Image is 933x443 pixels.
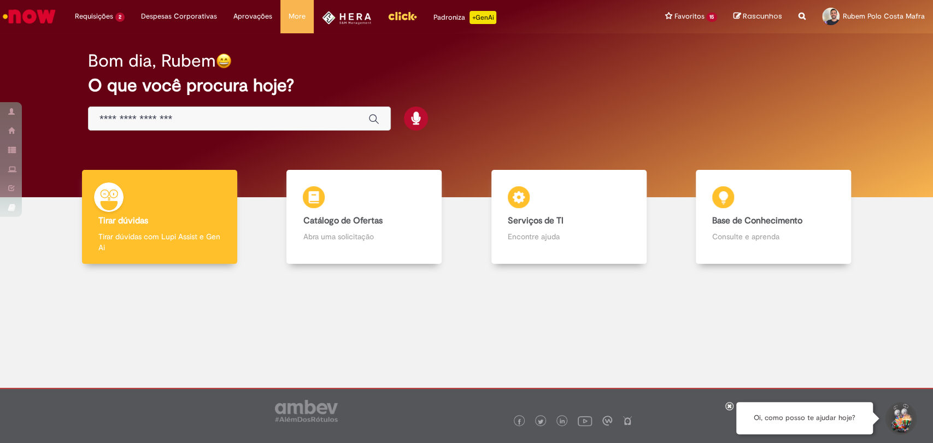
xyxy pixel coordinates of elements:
img: logo_footer_twitter.png [538,419,543,424]
b: Base de Conhecimento [712,215,802,226]
b: Serviços de TI [508,215,564,226]
span: 2 [115,13,125,22]
img: logo_footer_naosei.png [623,416,632,426]
img: HeraLogo.png [322,11,372,25]
span: 15 [706,13,717,22]
img: ServiceNow [1,5,57,27]
span: Rubem Polo Costa Mafra [843,11,925,21]
p: Encontre ajuda [508,231,630,242]
h2: O que você procura hoje? [88,76,845,95]
span: Despesas Corporativas [141,11,217,22]
img: logo_footer_facebook.png [517,419,522,424]
a: Rascunhos [734,11,782,22]
img: logo_footer_linkedin.png [560,418,565,425]
img: logo_footer_youtube.png [578,414,592,428]
h2: Bom dia, Rubem [88,51,216,70]
div: Padroniza [433,11,496,24]
img: logo_footer_workplace.png [602,416,612,426]
b: Tirar dúvidas [98,215,148,226]
p: Abra uma solicitação [303,231,425,242]
a: Catálogo de Ofertas Abra uma solicitação [262,170,466,264]
span: Favoritos [674,11,704,22]
img: logo_footer_ambev_rotulo_gray.png [275,400,338,422]
span: More [289,11,306,22]
div: Oi, como posso te ajudar hoje? [736,402,873,434]
span: Requisições [75,11,113,22]
a: Tirar dúvidas Tirar dúvidas com Lupi Assist e Gen Ai [57,170,262,264]
button: Iniciar Conversa de Suporte [884,402,917,435]
b: Catálogo de Ofertas [303,215,382,226]
a: Base de Conhecimento Consulte e aprenda [671,170,876,264]
span: Aprovações [233,11,272,22]
p: +GenAi [470,11,496,24]
span: Rascunhos [743,11,782,21]
img: click_logo_yellow_360x200.png [388,8,417,24]
p: Consulte e aprenda [712,231,835,242]
a: Serviços de TI Encontre ajuda [467,170,671,264]
p: Tirar dúvidas com Lupi Assist e Gen Ai [98,231,221,253]
img: happy-face.png [216,53,232,69]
